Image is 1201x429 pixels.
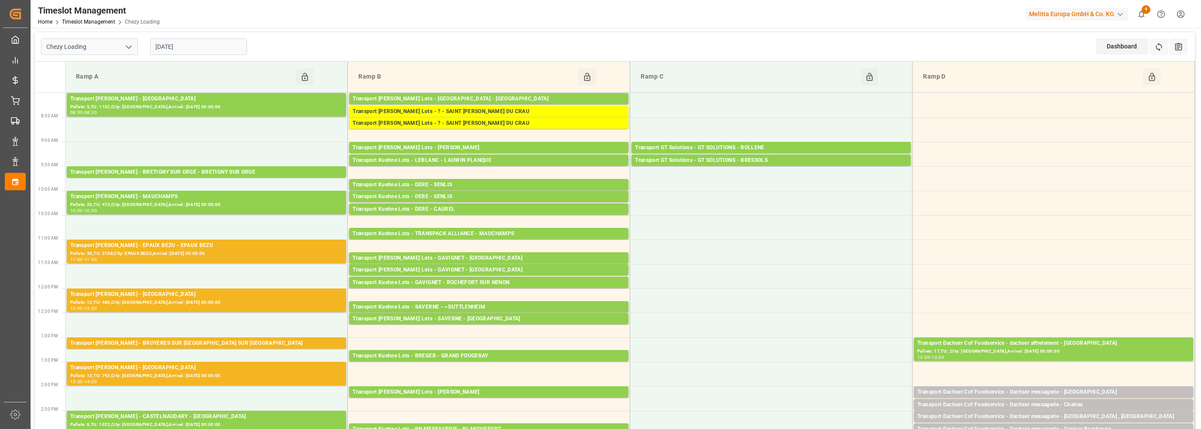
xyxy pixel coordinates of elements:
[38,285,58,289] span: 12:00 PM
[353,165,625,172] div: Pallets: ,TU: 101,City: LAUWIN PLANQUE,Arrival: [DATE] 00:00:00
[1151,4,1171,24] button: Help Center
[353,352,625,360] div: Transport Kuehne Lots - BREGER - GRAND FOUGERAY
[353,103,625,111] div: Pallets: 1,TU: 352,City: [GEOGRAPHIC_DATA],Arrival: [DATE] 00:00:00
[70,348,343,355] div: Pallets: ,TU: 267,City: [GEOGRAPHIC_DATA],Arrival: [DATE] 00:00:00
[931,355,944,359] div: 13:30
[70,241,343,250] div: Transport [PERSON_NAME] - EPAUX BEZU - EPAUX BEZU
[917,348,1190,355] div: Pallets: 17,TU: ,City: [GEOGRAPHIC_DATA],Arrival: [DATE] 00:00:00
[150,38,247,55] input: DD-MM-YYYY
[1096,38,1149,55] div: Dashboard
[83,380,84,384] div: -
[83,306,84,310] div: -
[353,254,625,263] div: Transport [PERSON_NAME] Lots - GAVIGNET - [GEOGRAPHIC_DATA]
[41,113,58,118] span: 8:30 AM
[917,397,1190,404] div: Pallets: 2,TU: 29,City: [GEOGRAPHIC_DATA],Arrival: [DATE] 00:00:00
[84,209,97,213] div: 10:30
[635,152,907,160] div: Pallets: 2,TU: ,City: BOLLENE,Arrival: [DATE] 00:00:00
[353,116,625,124] div: Pallets: 2,TU: 671,City: [GEOGRAPHIC_DATA][PERSON_NAME],Arrival: [DATE] 00:00:00
[353,95,625,103] div: Transport [PERSON_NAME] Lots - [GEOGRAPHIC_DATA] - [GEOGRAPHIC_DATA]
[353,263,625,270] div: Pallets: 1,TU: 54,City: [GEOGRAPHIC_DATA],Arrival: [DATE] 00:00:00
[70,192,343,201] div: Transport [PERSON_NAME] - MAUCHAMPS
[353,238,625,246] div: Pallets: 21,TU: 1140,City: MAUCHAMPS,Arrival: [DATE] 00:00:00
[38,4,160,17] div: Timeslot Management
[41,382,58,387] span: 2:00 PM
[353,312,625,319] div: Pallets: 1,TU: 74,City: ~[GEOGRAPHIC_DATA],Arrival: [DATE] 00:00:00
[70,110,83,114] div: 08:00
[41,38,138,55] input: Type to search/select
[83,257,84,261] div: -
[353,278,625,287] div: Transport Kuehne Lots - GAVIGNET - ROCHEFORT SUR NENON
[353,214,625,221] div: Pallets: 5,TU: 40,City: [GEOGRAPHIC_DATA],Arrival: [DATE] 00:00:00
[41,358,58,363] span: 1:30 PM
[70,103,343,111] div: Pallets: 5,TU: 1102,City: [GEOGRAPHIC_DATA],Arrival: [DATE] 00:00:00
[72,69,296,85] div: Ramp A
[70,339,343,348] div: Transport [PERSON_NAME] - BRUYERES SUR [GEOGRAPHIC_DATA] SUR [GEOGRAPHIC_DATA]
[84,257,97,261] div: 11:30
[84,306,97,310] div: 12:30
[353,388,625,397] div: Transport [PERSON_NAME] Lots - [PERSON_NAME]
[920,69,1143,85] div: Ramp D
[353,152,625,160] div: Pallets: 4,TU: 128,City: [GEOGRAPHIC_DATA],Arrival: [DATE] 00:00:00
[62,19,115,25] a: Timeslot Management
[353,201,625,209] div: Pallets: ,TU: 482,City: [GEOGRAPHIC_DATA],Arrival: [DATE] 00:00:00
[70,412,343,421] div: Transport [PERSON_NAME] - CASTELNAUDARY - [GEOGRAPHIC_DATA]
[635,156,907,165] div: Transport GT Solutions - GT SOLUTIONS - BRESSOLS
[70,306,83,310] div: 12:00
[83,209,84,213] div: -
[635,144,907,152] div: Transport GT Solutions - GT SOLUTIONS - BOLLENE
[83,110,84,114] div: -
[1026,8,1128,21] div: Melitta Europa GmbH & Co. KG
[70,290,343,299] div: Transport [PERSON_NAME] - [GEOGRAPHIC_DATA]
[917,355,930,359] div: 13:00
[353,323,625,331] div: Pallets: 2,TU: ,City: SARREBOURG,Arrival: [DATE] 00:00:00
[353,181,625,189] div: Transport Kuehne Lots - DERE - SENLIS
[70,177,343,184] div: Pallets: 2,TU: ,City: [GEOGRAPHIC_DATA],Arrival: [DATE] 00:00:00
[353,230,625,238] div: Transport Kuehne Lots - TRANSPACK ALLIANCE - MAUCHAMPS
[917,412,1190,421] div: Transport Dachser Cof Foodservice - Dachser messagerie - [GEOGRAPHIC_DATA] , [GEOGRAPHIC_DATA]
[353,275,625,282] div: Pallets: 9,TU: 384,City: [GEOGRAPHIC_DATA],Arrival: [DATE] 00:00:00
[635,165,907,172] div: Pallets: 1,TU: 84,City: BRESSOLS,Arrival: [DATE] 00:00:00
[84,110,97,114] div: 08:30
[38,211,58,216] span: 10:30 AM
[70,168,343,177] div: Transport [PERSON_NAME] - BRETIGNY SUR ORGE - BRETIGNY SUR ORGE
[353,107,625,116] div: Transport [PERSON_NAME] Lots - ? - SAINT [PERSON_NAME] DU CRAU
[353,266,625,275] div: Transport [PERSON_NAME] Lots - GAVIGNET - [GEOGRAPHIC_DATA]
[70,299,343,306] div: Pallets: 12,TU: 486,City: [GEOGRAPHIC_DATA],Arrival: [DATE] 00:00:00
[38,309,58,314] span: 12:30 PM
[353,156,625,165] div: Transport Kuehne Lots - LEBLANC - LAUWIN PLANQUE
[355,69,578,85] div: Ramp B
[70,257,83,261] div: 11:00
[38,19,52,25] a: Home
[70,421,343,429] div: Pallets: 6,TU: 1022,City: [GEOGRAPHIC_DATA],Arrival: [DATE] 00:00:00
[353,397,625,404] div: Pallets: 1,TU: ,City: CARQUEFOU,Arrival: [DATE] 00:00:00
[637,69,861,85] div: Ramp C
[917,339,1190,348] div: Transport Dachser Cof Foodservice - dachser affretement - [GEOGRAPHIC_DATA]
[353,287,625,295] div: Pallets: 1,TU: 112,City: ROCHEFORT SUR NENON,Arrival: [DATE] 00:00:00
[1026,6,1132,22] button: Melitta Europa GmbH & Co. KG
[917,409,1190,417] div: Pallets: ,TU: 190,City: [GEOGRAPHIC_DATA],Arrival: [DATE] 00:00:00
[41,407,58,412] span: 2:30 PM
[84,380,97,384] div: 14:00
[353,119,625,128] div: Transport [PERSON_NAME] Lots - ? - SAINT [PERSON_NAME] DU CRAU
[1132,4,1151,24] button: show 4 new notifications
[70,250,343,257] div: Pallets: 30,TU: 2158,City: EPAUX BEZU,Arrival: [DATE] 00:00:00
[70,380,83,384] div: 13:30
[917,401,1190,409] div: Transport Dachser Cof Foodservice - Dachser messagerie - Chatres
[38,260,58,265] span: 11:30 AM
[70,364,343,372] div: Transport [PERSON_NAME] - [GEOGRAPHIC_DATA]
[1142,5,1150,14] span: 4
[353,128,625,135] div: Pallets: 3,TU: 716,City: [GEOGRAPHIC_DATA][PERSON_NAME],Arrival: [DATE] 00:00:00
[917,388,1190,397] div: Transport Dachser Cof Foodservice - Dachser messagerie - [GEOGRAPHIC_DATA]
[38,236,58,240] span: 11:00 AM
[353,303,625,312] div: Transport Kuehne Lots - SAVERNE - ~DUTTLENHEIM
[353,192,625,201] div: Transport Kuehne Lots - DERE - SENLIS
[41,162,58,167] span: 9:30 AM
[41,138,58,143] span: 9:00 AM
[38,187,58,192] span: 10:00 AM
[353,144,625,152] div: Transport [PERSON_NAME] Lots - [PERSON_NAME]
[70,95,343,103] div: Transport [PERSON_NAME] - [GEOGRAPHIC_DATA]
[41,333,58,338] span: 1:00 PM
[122,40,135,54] button: open menu
[917,421,1190,429] div: Pallets: 2,TU: 21,City: [GEOGRAPHIC_DATA] , [GEOGRAPHIC_DATA],Arrival: [DATE] 00:00:00
[930,355,931,359] div: -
